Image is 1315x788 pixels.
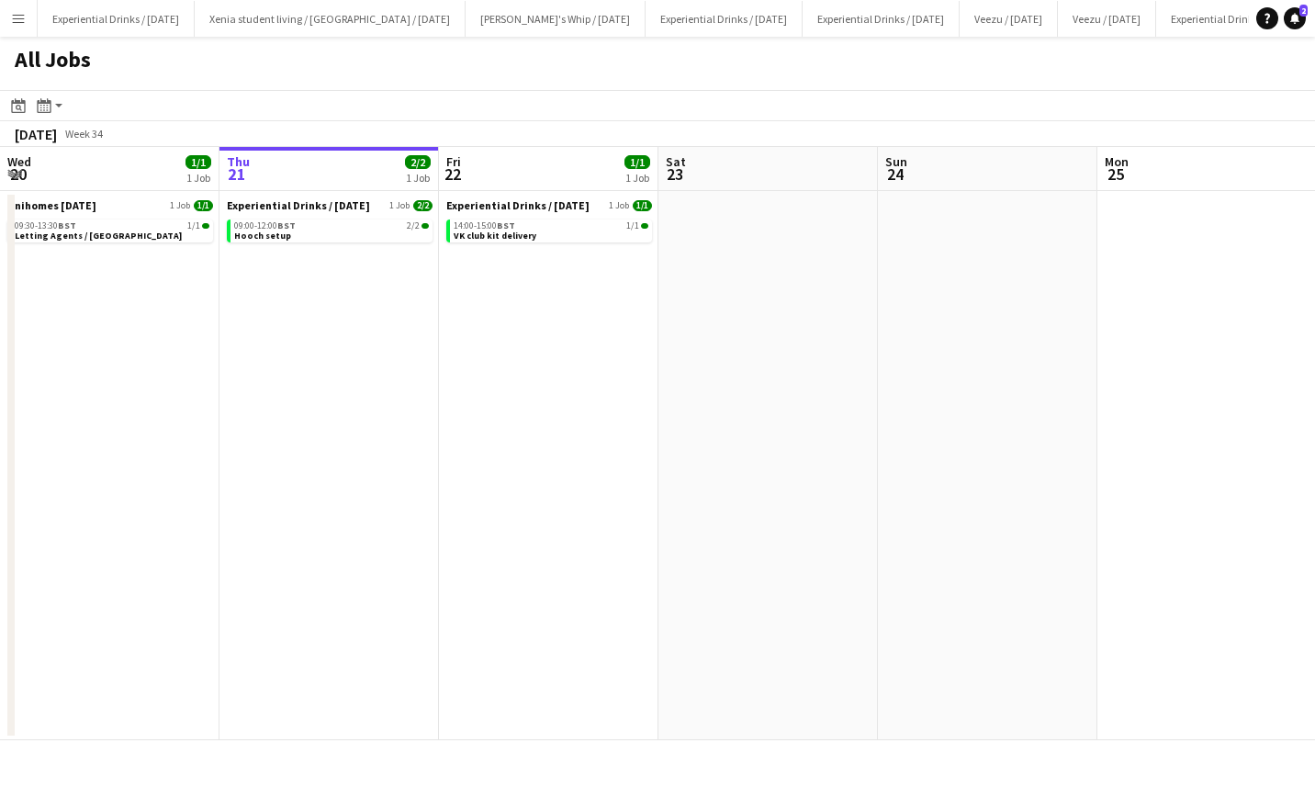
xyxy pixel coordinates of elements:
[15,230,182,242] span: Letting Agents / Nottingham
[421,223,429,229] span: 2/2
[202,223,209,229] span: 1/1
[466,1,646,37] button: [PERSON_NAME]'s Whip / [DATE]
[454,221,515,231] span: 14:00-15:00
[224,163,250,185] span: 21
[194,200,213,211] span: 1/1
[646,1,803,37] button: Experiential Drinks / [DATE]
[227,198,370,212] span: Experiential Drinks / August 25
[444,163,461,185] span: 22
[413,200,433,211] span: 2/2
[7,198,213,246] div: Unihomes [DATE]1 Job1/109:30-13:30BST1/1Letting Agents / [GEOGRAPHIC_DATA]
[626,221,639,231] span: 1/1
[960,1,1058,37] button: Veezu / [DATE]
[405,155,431,169] span: 2/2
[641,223,648,229] span: 1/1
[234,230,291,242] span: Hooch setup
[15,220,209,241] a: 09:30-13:30BST1/1Letting Agents / [GEOGRAPHIC_DATA]
[170,200,190,211] span: 1 Job
[389,200,410,211] span: 1 Job
[186,171,210,185] div: 1 Job
[187,221,200,231] span: 1/1
[663,163,686,185] span: 23
[277,220,296,231] span: BST
[5,163,31,185] span: 20
[15,125,57,143] div: [DATE]
[61,127,107,141] span: Week 34
[234,221,296,231] span: 09:00-12:00
[454,220,648,241] a: 14:00-15:00BST1/1VK club kit delivery
[885,153,907,170] span: Sun
[7,198,213,212] a: Unihomes [DATE]1 Job1/1
[1058,1,1156,37] button: Veezu / [DATE]
[446,198,590,212] span: Experiential Drinks / August 25
[609,200,629,211] span: 1 Job
[227,153,250,170] span: Thu
[625,171,649,185] div: 1 Job
[7,198,96,212] span: Unihomes Aug 2025
[497,220,515,231] span: BST
[624,155,650,169] span: 1/1
[1105,153,1129,170] span: Mon
[446,153,461,170] span: Fri
[803,1,960,37] button: Experiential Drinks / [DATE]
[446,198,652,212] a: Experiential Drinks / [DATE]1 Job1/1
[1284,7,1306,29] a: 2
[185,155,211,169] span: 1/1
[1156,1,1313,37] button: Experiential Drinks / [DATE]
[1102,163,1129,185] span: 25
[227,198,433,246] div: Experiential Drinks / [DATE]1 Job2/209:00-12:00BST2/2Hooch setup
[882,163,907,185] span: 24
[407,221,420,231] span: 2/2
[666,153,686,170] span: Sat
[7,153,31,170] span: Wed
[227,198,433,212] a: Experiential Drinks / [DATE]1 Job2/2
[58,220,76,231] span: BST
[633,200,652,211] span: 1/1
[1299,5,1308,17] span: 2
[234,220,429,241] a: 09:00-12:00BST2/2Hooch setup
[195,1,466,37] button: Xenia student living / [GEOGRAPHIC_DATA] / [DATE]
[38,1,195,37] button: Experiential Drinks / [DATE]
[446,198,652,246] div: Experiential Drinks / [DATE]1 Job1/114:00-15:00BST1/1VK club kit delivery
[454,230,536,242] span: VK club kit delivery
[15,221,76,231] span: 09:30-13:30
[406,171,430,185] div: 1 Job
